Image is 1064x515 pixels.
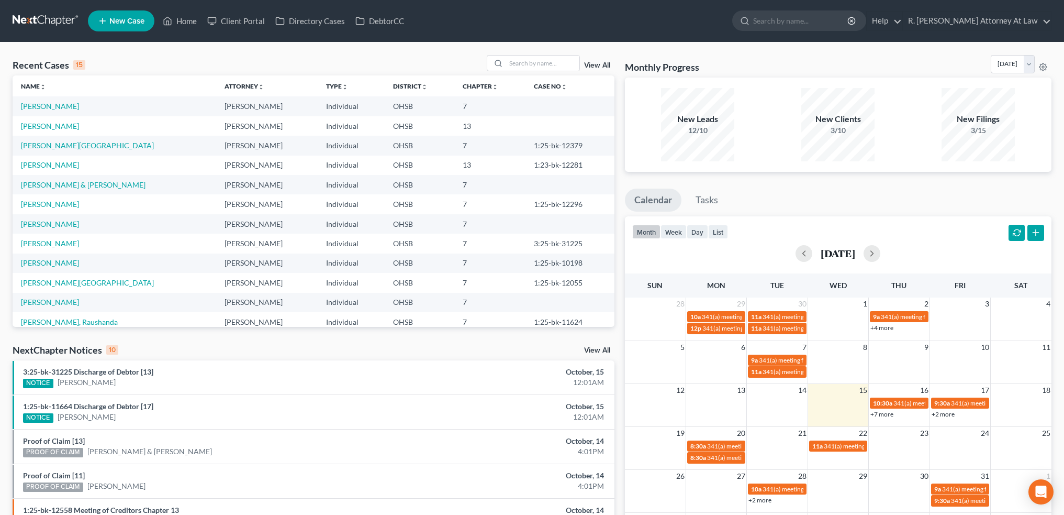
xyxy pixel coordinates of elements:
[216,273,318,292] td: [PERSON_NAME]
[934,485,941,493] span: 9a
[216,156,318,175] td: [PERSON_NAME]
[385,214,454,234] td: OHSB
[21,122,79,130] a: [PERSON_NAME]
[903,12,1051,30] a: R. [PERSON_NAME] Attorney At Law
[942,125,1015,136] div: 3/15
[870,324,893,332] a: +4 more
[318,96,385,116] td: Individual
[951,497,1052,505] span: 341(a) meeting for [PERSON_NAME]
[525,234,614,253] td: 3:25-bk-31225
[751,324,761,332] span: 11a
[318,136,385,155] td: Individual
[1014,281,1027,290] span: Sat
[385,175,454,194] td: OHSB
[21,160,79,169] a: [PERSON_NAME]
[736,384,746,397] span: 13
[270,12,350,30] a: Directory Cases
[661,113,734,125] div: New Leads
[417,412,604,422] div: 12:01AM
[454,273,525,292] td: 7
[690,442,706,450] span: 8:30a
[318,116,385,136] td: Individual
[23,367,153,376] a: 3:25-bk-31225 Discharge of Debtor [13]
[867,12,902,30] a: Help
[21,180,145,189] a: [PERSON_NAME] & [PERSON_NAME]
[561,84,567,90] i: unfold_more
[106,345,118,355] div: 10
[736,470,746,483] span: 27
[980,384,990,397] span: 17
[454,234,525,253] td: 7
[955,281,966,290] span: Fri
[942,113,1015,125] div: New Filings
[770,281,784,290] span: Tue
[687,225,708,239] button: day
[258,84,264,90] i: unfold_more
[23,402,153,411] a: 1:25-bk-11664 Discharge of Debtor [17]
[1041,427,1051,440] span: 25
[797,427,808,440] span: 21
[454,254,525,273] td: 7
[919,427,929,440] span: 23
[751,356,758,364] span: 9a
[158,12,202,30] a: Home
[216,116,318,136] td: [PERSON_NAME]
[873,399,892,407] span: 10:30a
[763,368,919,376] span: 341(a) meeting for [PERSON_NAME] & [PERSON_NAME]
[679,341,686,354] span: 5
[454,312,525,332] td: 7
[216,194,318,214] td: [PERSON_NAME]
[1045,470,1051,483] span: 1
[216,234,318,253] td: [PERSON_NAME]
[342,84,348,90] i: unfold_more
[492,84,498,90] i: unfold_more
[216,136,318,155] td: [PERSON_NAME]
[702,324,803,332] span: 341(a) meeting for [PERSON_NAME]
[862,341,868,354] span: 8
[763,485,864,493] span: 341(a) meeting for [PERSON_NAME]
[801,113,875,125] div: New Clients
[385,116,454,136] td: OHSB
[748,496,771,504] a: +2 more
[708,225,728,239] button: list
[858,384,868,397] span: 15
[740,341,746,354] span: 6
[647,281,663,290] span: Sun
[919,470,929,483] span: 30
[318,175,385,194] td: Individual
[690,454,706,462] span: 8:30a
[318,234,385,253] td: Individual
[525,312,614,332] td: 1:25-bk-11624
[525,156,614,175] td: 1:23-bk-12281
[934,399,950,407] span: 9:30a
[870,410,893,418] a: +7 more
[21,200,79,209] a: [PERSON_NAME]
[385,254,454,273] td: OHSB
[58,377,116,388] a: [PERSON_NAME]
[454,116,525,136] td: 13
[454,136,525,155] td: 7
[350,12,409,30] a: DebtorCC
[923,341,929,354] span: 9
[1041,341,1051,354] span: 11
[417,470,604,481] div: October, 14
[58,412,116,422] a: [PERSON_NAME]
[812,442,823,450] span: 11a
[417,436,604,446] div: October, 14
[385,136,454,155] td: OHSB
[942,485,1043,493] span: 341(a) meeting for [PERSON_NAME]
[216,214,318,234] td: [PERSON_NAME]
[525,273,614,292] td: 1:25-bk-12055
[318,273,385,292] td: Individual
[632,225,660,239] button: month
[23,413,53,423] div: NOTICE
[893,399,994,407] span: 341(a) meeting for [PERSON_NAME]
[763,313,864,321] span: 341(a) meeting for [PERSON_NAME]
[417,367,604,377] div: October, 15
[919,384,929,397] span: 16
[980,470,990,483] span: 31
[385,96,454,116] td: OHSB
[21,317,118,326] a: [PERSON_NAME], Raushanda
[675,427,686,440] span: 19
[454,175,525,194] td: 7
